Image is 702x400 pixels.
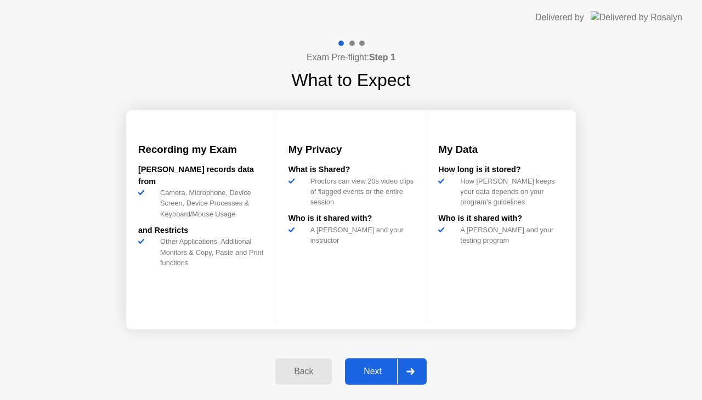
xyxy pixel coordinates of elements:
[591,11,682,24] img: Delivered by Rosalyn
[138,142,264,157] h3: Recording my Exam
[456,176,564,208] div: How [PERSON_NAME] keeps your data depends on your program’s guidelines.
[288,142,414,157] h3: My Privacy
[156,187,264,219] div: Camera, Microphone, Device Screen, Device Processes & Keyboard/Mouse Usage
[348,367,397,376] div: Next
[292,67,411,93] h1: What to Expect
[156,236,264,268] div: Other Applications, Additional Monitors & Copy, Paste and Print functions
[438,142,564,157] h3: My Data
[369,53,395,62] b: Step 1
[438,164,564,176] div: How long is it stored?
[288,213,414,225] div: Who is it shared with?
[456,225,564,245] div: A [PERSON_NAME] and your testing program
[138,225,264,237] div: and Restricts
[288,164,414,176] div: What is Shared?
[438,213,564,225] div: Who is it shared with?
[306,225,414,245] div: A [PERSON_NAME] and your instructor
[535,11,584,24] div: Delivered by
[307,51,395,64] h4: Exam Pre-flight:
[345,358,427,385] button: Next
[275,358,332,385] button: Back
[279,367,329,376] div: Back
[306,176,414,208] div: Proctors can view 20s video clips of flagged events or the entire session
[138,164,264,187] div: [PERSON_NAME] records data from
